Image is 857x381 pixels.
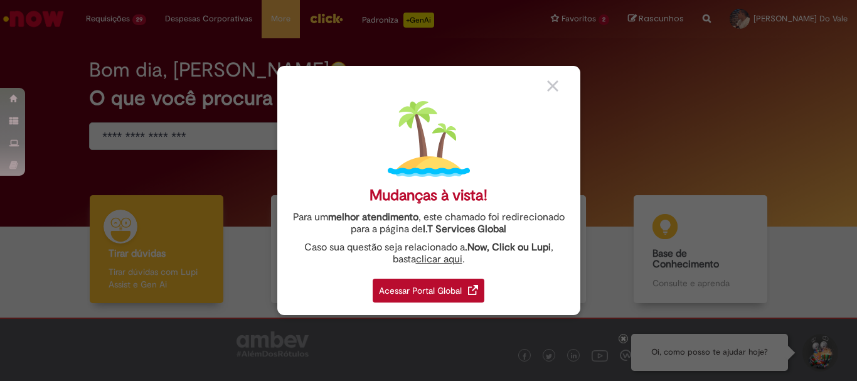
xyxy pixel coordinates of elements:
div: Mudanças à vista! [370,186,487,205]
strong: .Now, Click ou Lupi [465,241,551,254]
a: Acessar Portal Global [373,272,484,303]
img: island.png [388,98,470,180]
a: clicar aqui [416,246,462,266]
a: I.T Services Global [423,216,506,235]
div: Caso sua questão seja relacionado a , basta . [287,242,571,266]
div: Para um , este chamado foi redirecionado para a página de [287,212,571,235]
img: redirect_link.png [468,285,478,295]
img: close_button_grey.png [547,80,558,92]
div: Acessar Portal Global [373,279,484,303]
strong: melhor atendimento [328,211,418,223]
